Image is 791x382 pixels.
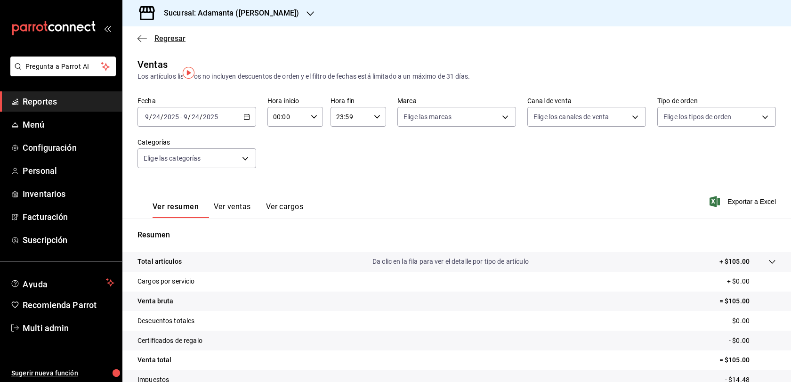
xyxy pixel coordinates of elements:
[191,113,200,121] input: --
[137,336,202,346] p: Certificados de regalo
[137,57,168,72] div: Ventas
[145,113,149,121] input: --
[137,139,256,146] label: Categorías
[149,113,152,121] span: /
[137,34,186,43] button: Regresar
[331,98,386,104] label: Hora fin
[154,34,186,43] span: Regresar
[719,257,750,267] p: + $105.00
[23,95,114,108] span: Reportes
[137,355,171,365] p: Venta total
[404,112,452,122] span: Elige las marcas
[711,196,776,207] button: Exportar a Excel
[153,202,199,218] button: Ver resumen
[137,296,173,306] p: Venta bruta
[137,316,194,326] p: Descuentos totales
[533,112,609,122] span: Elige los canales de venta
[719,296,776,306] p: = $105.00
[152,113,161,121] input: --
[10,57,116,76] button: Pregunta a Parrot AI
[657,98,776,104] label: Tipo de orden
[183,67,194,79] img: Tooltip marker
[23,211,114,223] span: Facturación
[719,355,776,365] p: = $105.00
[200,113,202,121] span: /
[144,154,201,163] span: Elige las categorías
[214,202,251,218] button: Ver ventas
[23,187,114,200] span: Inventarios
[23,164,114,177] span: Personal
[266,202,304,218] button: Ver cargos
[137,276,195,286] p: Cargos por servicio
[397,98,516,104] label: Marca
[23,299,114,311] span: Recomienda Parrot
[156,8,299,19] h3: Sucursal: Adamanta ([PERSON_NAME])
[729,316,776,326] p: - $0.00
[727,276,776,286] p: + $0.00
[23,234,114,246] span: Suscripción
[729,336,776,346] p: - $0.00
[188,113,191,121] span: /
[25,62,101,72] span: Pregunta a Parrot AI
[11,368,114,378] span: Sugerir nueva función
[161,113,163,121] span: /
[372,257,529,267] p: Da clic en la fila para ver el detalle por tipo de artículo
[23,141,114,154] span: Configuración
[663,112,731,122] span: Elige los tipos de orden
[180,113,182,121] span: -
[183,113,188,121] input: --
[202,113,218,121] input: ----
[137,72,776,81] div: Los artículos listados no incluyen descuentos de orden y el filtro de fechas está limitado a un m...
[163,113,179,121] input: ----
[23,322,114,334] span: Multi admin
[137,229,776,241] p: Resumen
[23,277,102,288] span: Ayuda
[137,98,256,104] label: Fecha
[137,257,182,267] p: Total artículos
[23,118,114,131] span: Menú
[7,68,116,78] a: Pregunta a Parrot AI
[267,98,323,104] label: Hora inicio
[104,24,111,32] button: open_drawer_menu
[153,202,303,218] div: navigation tabs
[527,98,646,104] label: Canal de venta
